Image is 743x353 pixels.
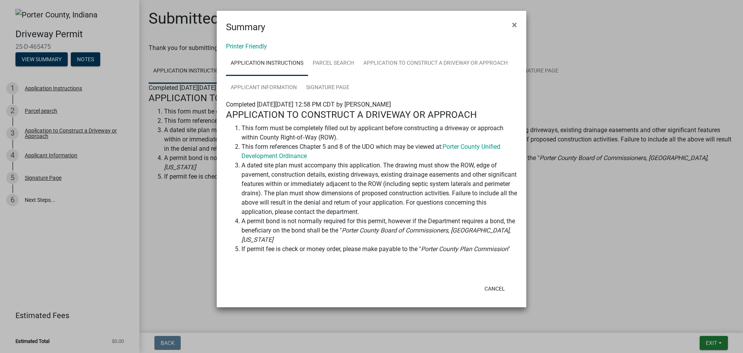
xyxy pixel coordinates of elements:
[241,245,517,254] li: If permit fee is check or money order, please make payable to the " "
[226,101,391,108] span: Completed [DATE][DATE] 12:58 PM CDT by [PERSON_NAME]
[506,14,523,36] button: Close
[241,227,510,243] i: Porter County Board of Commissioners, [GEOGRAPHIC_DATA], [US_STATE]
[308,51,359,76] a: Parcel search
[512,19,517,30] span: ×
[241,142,517,161] li: This form references Chapter 5 and 8 of the UDO which may be viewed at:
[241,124,517,142] li: This form must be completely filled out by applicant before constructing a driveway or approach w...
[241,161,517,217] li: A dated site plan must accompany this application. The drawing must show the ROW, edge of pavemen...
[241,143,500,160] a: Porter County Unified Development Ordinance
[241,217,517,245] li: A permit bond is not normally required for this permit, however if the Department requires a bond...
[359,51,512,76] a: Application to Construct a Driveway or Approach
[301,76,354,100] a: Signature Page
[226,76,301,100] a: Applicant Information
[478,282,511,296] button: Cancel
[226,51,308,76] a: Application Instructions
[226,43,267,50] a: Printer Friendly
[226,20,265,34] h4: Summary
[226,109,517,121] h4: APPLICATION TO CONSTRUCT A DRIVEWAY OR APPROACH
[421,245,508,253] i: Porter County Plan Commission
